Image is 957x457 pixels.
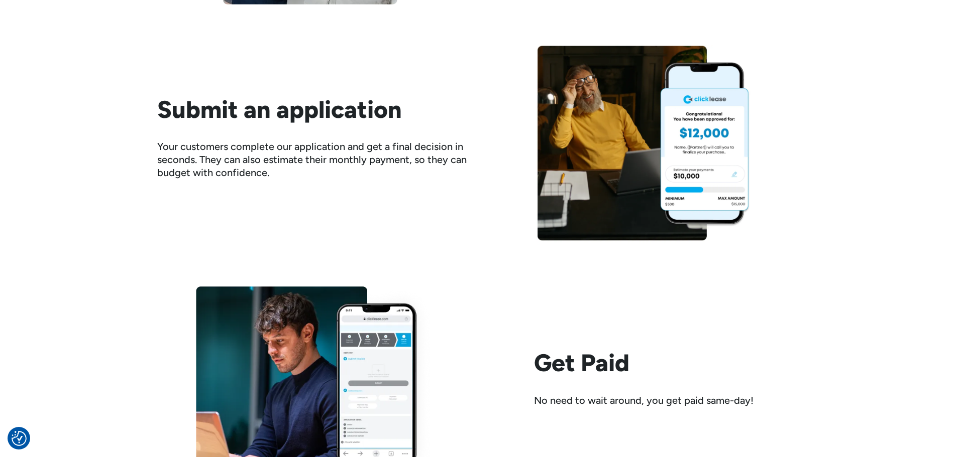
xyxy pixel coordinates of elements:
img: a man sitting in front of a laptop computer [487,45,800,245]
h2: Submit an application [157,95,471,124]
div: Your customers complete our application and get a final decision in seconds. They can also estima... [157,140,471,179]
button: Consent Preferences [12,431,27,446]
img: Revisit consent button [12,431,27,446]
h2: Get Paid [534,349,753,378]
div: No need to wait around, you get paid same-day! [534,394,753,407]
